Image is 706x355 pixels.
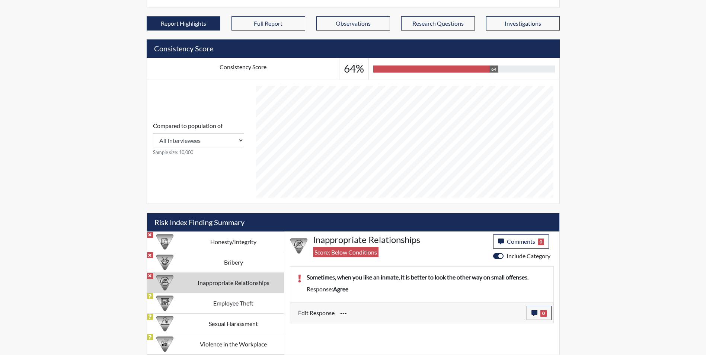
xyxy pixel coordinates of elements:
[344,63,364,75] h3: 64%
[333,285,348,292] span: agree
[335,306,527,320] div: Update the test taker's response, the change might impact the score
[538,239,544,245] span: 0
[153,121,244,156] div: Consistency Score comparison among population
[313,247,378,257] span: Score: Below Conditions
[156,336,173,353] img: CATEGORY%20ICON-26.eccbb84f.png
[183,313,284,334] td: Sexual Harassment
[147,213,559,231] h5: Risk Index Finding Summary
[290,237,307,255] img: CATEGORY%20ICON-14.139f8ef7.png
[156,295,173,312] img: CATEGORY%20ICON-07.58b65e52.png
[183,334,284,354] td: Violence in the Workplace
[298,306,335,320] label: Edit Response
[183,231,284,252] td: Honesty/Integrity
[156,233,173,250] img: CATEGORY%20ICON-11.a5f294f4.png
[401,16,475,31] button: Research Questions
[316,16,390,31] button: Observations
[313,234,488,245] h4: Inappropriate Relationships
[493,234,549,249] button: Comments0
[156,254,173,271] img: CATEGORY%20ICON-03.c5611939.png
[153,121,223,130] label: Compared to population of
[489,65,498,73] div: 64
[507,238,535,245] span: Comments
[147,58,339,80] td: Consistency Score
[307,273,546,282] p: Sometimes, when you like an inmate, it is better to look the other way on small offenses.
[540,310,547,317] span: 0
[147,39,560,58] h5: Consistency Score
[183,252,284,272] td: Bribery
[156,315,173,332] img: CATEGORY%20ICON-23.dd685920.png
[301,285,552,294] div: Response:
[231,16,305,31] button: Full Report
[486,16,560,31] button: Investigations
[153,149,244,156] small: Sample size: 10,000
[156,274,173,291] img: CATEGORY%20ICON-14.139f8ef7.png
[183,272,284,293] td: Inappropriate Relationships
[507,252,550,260] label: Include Category
[527,306,552,320] button: 0
[183,293,284,313] td: Employee Theft
[147,16,220,31] button: Report Highlights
